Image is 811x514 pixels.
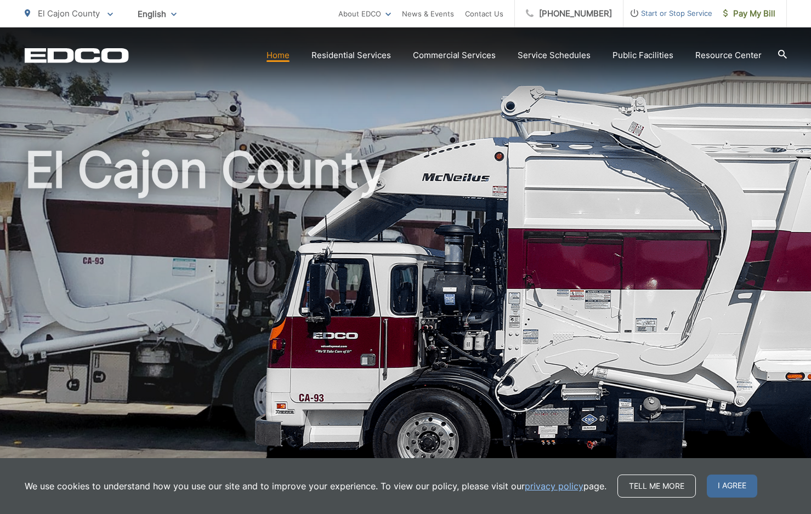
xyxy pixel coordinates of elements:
[25,48,129,63] a: EDCD logo. Return to the homepage.
[266,49,290,62] a: Home
[338,7,391,20] a: About EDCO
[38,8,100,19] span: El Cajon County
[723,7,775,20] span: Pay My Bill
[129,4,185,24] span: English
[413,49,496,62] a: Commercial Services
[707,475,757,498] span: I agree
[402,7,454,20] a: News & Events
[695,49,762,62] a: Resource Center
[525,479,583,493] a: privacy policy
[25,479,606,493] p: We use cookies to understand how you use our site and to improve your experience. To view our pol...
[617,475,696,498] a: Tell me more
[518,49,591,62] a: Service Schedules
[465,7,503,20] a: Contact Us
[25,142,787,489] h1: El Cajon County
[612,49,673,62] a: Public Facilities
[311,49,391,62] a: Residential Services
